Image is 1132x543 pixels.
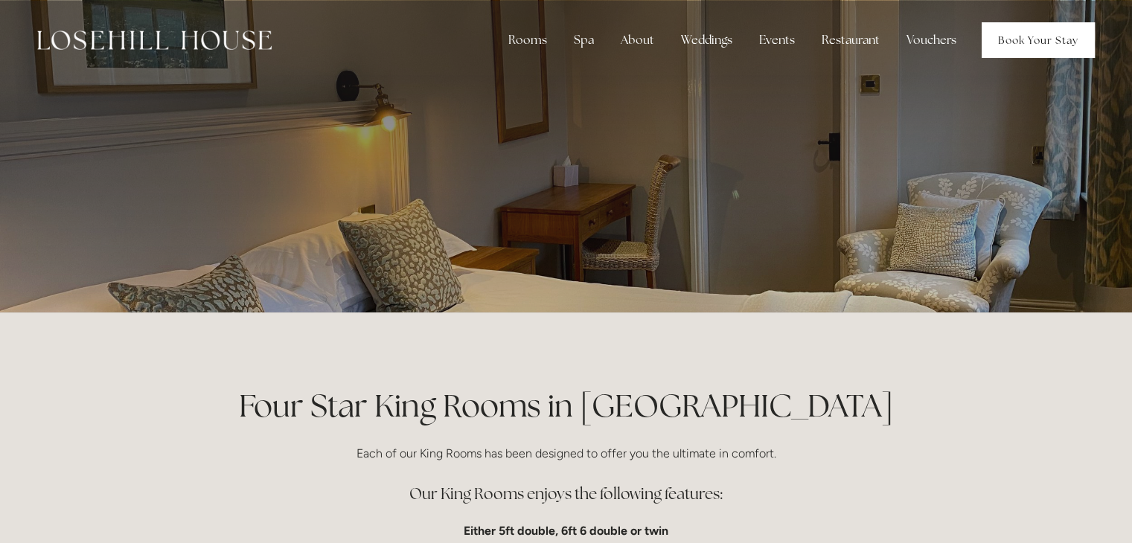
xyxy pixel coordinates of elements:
[211,479,922,509] h3: Our King Rooms enjoys the following features:
[464,524,668,538] strong: Either 5ft double, 6ft 6 double or twin
[895,25,968,55] a: Vouchers
[982,22,1095,58] a: Book Your Stay
[562,25,606,55] div: Spa
[810,25,892,55] div: Restaurant
[747,25,807,55] div: Events
[211,384,922,428] h1: Four Star King Rooms in [GEOGRAPHIC_DATA]
[609,25,666,55] div: About
[669,25,744,55] div: Weddings
[37,30,272,50] img: Losehill House
[496,25,559,55] div: Rooms
[211,443,922,463] p: Each of our King Rooms has been designed to offer you the ultimate in comfort.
